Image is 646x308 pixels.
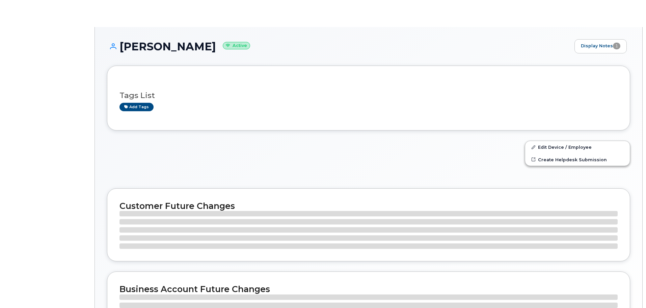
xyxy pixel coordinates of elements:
[119,284,618,294] h2: Business Account Future Changes
[574,39,627,53] a: Display Notes1
[107,41,571,52] h1: [PERSON_NAME]
[613,43,620,49] span: 1
[119,201,618,211] h2: Customer Future Changes
[223,42,250,50] small: Active
[525,153,630,166] a: Create Helpdesk Submission
[119,91,618,100] h3: Tags List
[525,141,630,153] a: Edit Device / Employee
[119,103,154,111] a: Add tags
